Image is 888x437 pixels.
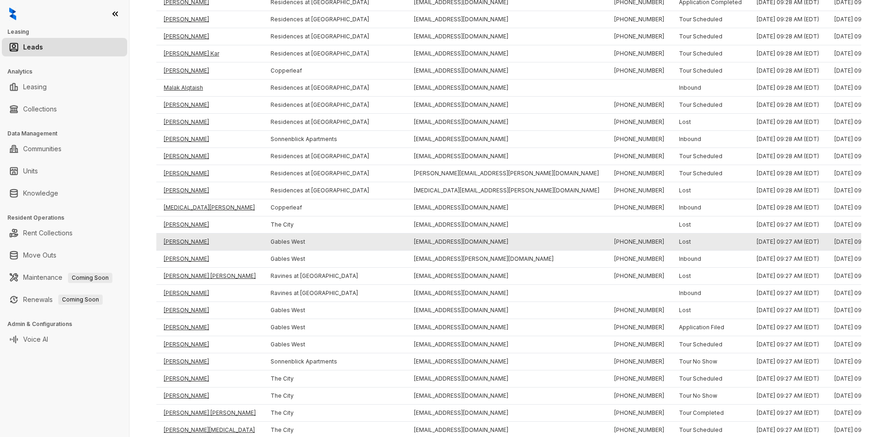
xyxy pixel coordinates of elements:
td: [EMAIL_ADDRESS][DOMAIN_NAME] [407,336,607,353]
td: Lost [672,234,749,251]
img: logo [9,7,16,20]
td: [PERSON_NAME] [PERSON_NAME] [156,405,263,422]
a: Rent Collections [23,224,73,242]
td: [DATE] 09:28 AM (EDT) [749,45,827,62]
span: Coming Soon [68,273,112,283]
td: Residences at [GEOGRAPHIC_DATA] [263,114,407,131]
td: [PERSON_NAME] [156,336,263,353]
td: [EMAIL_ADDRESS][DOMAIN_NAME] [407,234,607,251]
td: Tour Completed [672,405,749,422]
td: Residences at [GEOGRAPHIC_DATA] [263,28,407,45]
td: Residences at [GEOGRAPHIC_DATA] [263,182,407,199]
td: [DATE] 09:27 AM (EDT) [749,370,827,388]
h3: Analytics [7,68,129,76]
td: [DATE] 09:27 AM (EDT) [749,388,827,405]
td: Tour Scheduled [672,148,749,165]
td: [EMAIL_ADDRESS][DOMAIN_NAME] [407,319,607,336]
td: [DATE] 09:27 AM (EDT) [749,234,827,251]
td: [DATE] 09:28 AM (EDT) [749,165,827,182]
h3: Resident Operations [7,214,129,222]
a: Leasing [23,78,47,96]
td: [PHONE_NUMBER] [607,165,672,182]
td: Tour Scheduled [672,370,749,388]
td: [PHONE_NUMBER] [607,28,672,45]
td: Inbound [672,285,749,302]
td: [PHONE_NUMBER] [607,114,672,131]
td: [PHONE_NUMBER] [607,268,672,285]
td: [PERSON_NAME] [156,319,263,336]
td: [PERSON_NAME] [156,97,263,114]
td: [PERSON_NAME] [156,370,263,388]
td: Residences at [GEOGRAPHIC_DATA] [263,165,407,182]
td: [MEDICAL_DATA][EMAIL_ADDRESS][PERSON_NAME][DOMAIN_NAME] [407,182,607,199]
td: [PHONE_NUMBER] [607,11,672,28]
td: [PERSON_NAME] [PERSON_NAME] [156,268,263,285]
li: Renewals [2,290,127,309]
td: [DATE] 09:28 AM (EDT) [749,182,827,199]
td: Malak Alqtaish [156,80,263,97]
li: Collections [2,100,127,118]
a: Leads [23,38,43,56]
li: Knowledge [2,184,127,203]
td: [DATE] 09:27 AM (EDT) [749,216,827,234]
td: Tour Scheduled [672,97,749,114]
td: Copperleaf [263,62,407,80]
td: [PHONE_NUMBER] [607,234,672,251]
td: Tour Scheduled [672,336,749,353]
td: Residences at [GEOGRAPHIC_DATA] [263,11,407,28]
td: [DATE] 09:28 AM (EDT) [749,199,827,216]
td: [PERSON_NAME] [156,216,263,234]
td: [DATE] 09:28 AM (EDT) [749,148,827,165]
td: [PHONE_NUMBER] [607,353,672,370]
td: [EMAIL_ADDRESS][DOMAIN_NAME] [407,405,607,422]
td: [DATE] 09:27 AM (EDT) [749,405,827,422]
li: Rent Collections [2,224,127,242]
td: Tour Scheduled [672,62,749,80]
a: Communities [23,140,62,158]
td: Tour Scheduled [672,11,749,28]
td: [PERSON_NAME] [156,388,263,405]
td: [EMAIL_ADDRESS][DOMAIN_NAME] [407,131,607,148]
td: [PERSON_NAME] [156,353,263,370]
td: [EMAIL_ADDRESS][DOMAIN_NAME] [407,45,607,62]
td: Gables West [263,319,407,336]
td: The City [263,405,407,422]
a: Units [23,162,38,180]
td: Application Filed [672,319,749,336]
td: Copperleaf [263,199,407,216]
td: Inbound [672,80,749,97]
span: Coming Soon [58,295,103,305]
td: Tour Scheduled [672,165,749,182]
td: [MEDICAL_DATA][PERSON_NAME] [156,199,263,216]
td: [EMAIL_ADDRESS][DOMAIN_NAME] [407,302,607,319]
td: [PERSON_NAME] [156,11,263,28]
li: Leads [2,38,127,56]
li: Maintenance [2,268,127,287]
td: [PERSON_NAME] [156,131,263,148]
td: [PHONE_NUMBER] [607,370,672,388]
td: Tour Scheduled [672,45,749,62]
td: [DATE] 09:27 AM (EDT) [749,353,827,370]
td: [EMAIL_ADDRESS][DOMAIN_NAME] [407,370,607,388]
td: [EMAIL_ADDRESS][DOMAIN_NAME] [407,80,607,97]
td: Lost [672,216,749,234]
td: [PERSON_NAME] [156,62,263,80]
td: [PERSON_NAME] [156,285,263,302]
li: Units [2,162,127,180]
td: [PHONE_NUMBER] [607,302,672,319]
td: Residences at [GEOGRAPHIC_DATA] [263,148,407,165]
a: Voice AI [23,330,48,349]
td: [EMAIL_ADDRESS][DOMAIN_NAME] [407,216,607,234]
td: Lost [672,268,749,285]
td: [EMAIL_ADDRESS][PERSON_NAME][DOMAIN_NAME] [407,251,607,268]
td: Inbound [672,131,749,148]
td: [EMAIL_ADDRESS][DOMAIN_NAME] [407,268,607,285]
li: Move Outs [2,246,127,265]
td: Lost [672,182,749,199]
td: [DATE] 09:27 AM (EDT) [749,251,827,268]
td: [DATE] 09:27 AM (EDT) [749,268,827,285]
td: [PHONE_NUMBER] [607,405,672,422]
td: Gables West [263,302,407,319]
td: The City [263,370,407,388]
td: [EMAIL_ADDRESS][DOMAIN_NAME] [407,199,607,216]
